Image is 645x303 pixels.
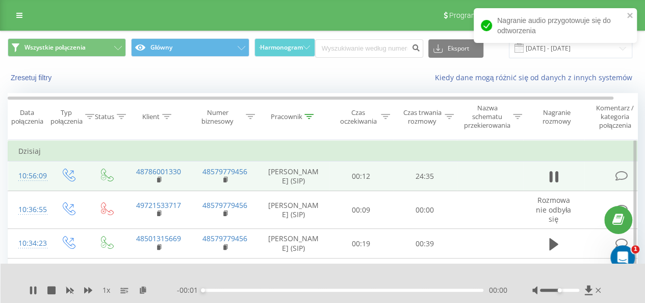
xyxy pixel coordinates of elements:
div: Accessibility label [558,288,562,292]
td: 00:12 [329,161,393,191]
div: Czas oczekiwania [338,108,378,126]
a: 48501315669 [136,234,181,243]
span: Rozmowa nie odbyła się [536,195,571,223]
td: 00:19 [329,229,393,259]
div: 10:56:09 [18,166,39,186]
td: [PERSON_NAME] (SIP) [258,229,329,259]
td: 00:11 [329,259,393,288]
td: 00:09 [329,191,393,229]
span: 1 [631,245,639,253]
div: Nagranie audio przygotowuje się do odtworzenia [474,8,637,43]
button: Główny [131,38,249,57]
div: Accessibility label [201,288,205,292]
button: Eksport [428,39,483,58]
div: Nagranie rozmowy [532,108,581,126]
span: Program poleceń [449,11,503,19]
span: - 00:01 [177,285,203,295]
td: 07:57 [393,259,457,288]
td: 00:39 [393,229,457,259]
a: 48579779456 [202,234,247,243]
div: 10:36:55 [18,200,39,220]
span: 1 x [102,285,110,295]
input: Wyszukiwanie według numeru [315,39,423,58]
td: [PERSON_NAME] (SIP) [258,191,329,229]
a: 49721533717 [136,200,181,210]
span: 00:00 [488,285,507,295]
iframe: Intercom live chat [610,245,635,270]
td: 00:00 [393,191,457,229]
td: [PERSON_NAME] (SIP) [258,259,329,288]
span: Harmonogram [260,44,303,51]
div: Status [95,112,114,121]
div: Typ połączenia [50,108,83,126]
div: 10:34:23 [18,234,39,253]
div: Klient [142,112,160,121]
a: 48786001330 [136,167,181,176]
a: 48579779456 [202,200,247,210]
button: Harmonogram [254,38,315,57]
button: Zresetuj filtry [8,73,57,82]
a: 48579779456 [202,167,247,176]
div: Data połączenia [8,108,46,126]
span: Wszystkie połączenia [24,43,86,52]
button: close [627,11,634,21]
a: Kiedy dane mogą różnić się od danych z innych systemów [434,73,637,82]
div: Nazwa schematu przekierowania [464,104,510,130]
button: Wszystkie połączenia [8,38,126,57]
div: Czas trwania rozmowy [402,108,442,126]
td: [PERSON_NAME] (SIP) [258,161,329,191]
div: Komentarz / kategoria połączenia [585,104,645,130]
div: Pracownik [270,112,302,121]
td: 24:35 [393,161,457,191]
div: Numer biznesowy [192,108,244,126]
